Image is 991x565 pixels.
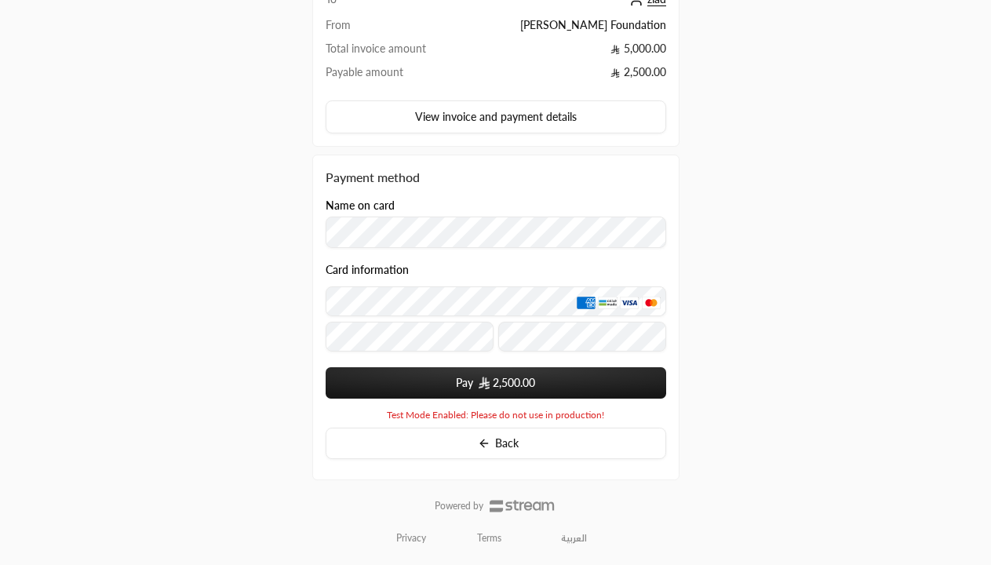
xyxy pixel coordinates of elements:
input: CVC [498,322,666,352]
input: Expiry date [326,322,494,352]
button: Pay SAR2,500.00 [326,367,666,399]
div: Payment method [326,168,666,187]
img: Visa [620,296,639,308]
div: Name on card [326,199,666,249]
span: Test Mode Enabled: Please do not use in production! [387,409,604,421]
p: Powered by [435,500,483,512]
td: [PERSON_NAME] Foundation [464,17,665,41]
button: Back [326,428,666,459]
td: Total invoice amount [326,41,465,64]
span: 2,500.00 [493,375,535,391]
img: AMEX [577,296,596,308]
button: View invoice and payment details [326,100,666,133]
a: Terms [477,532,501,545]
img: MADA [598,296,617,308]
input: Credit Card [326,286,666,316]
a: العربية [552,524,596,552]
img: MasterCard [642,296,661,308]
legend: Card information [326,264,409,276]
div: Card information [326,264,666,357]
td: Payable amount [326,64,465,88]
span: Back [495,438,519,449]
a: Privacy [396,532,426,545]
td: 2,500.00 [464,64,665,88]
img: SAR [479,377,490,389]
td: From [326,17,465,41]
td: 5,000.00 [464,41,665,64]
label: Name on card [326,199,395,212]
